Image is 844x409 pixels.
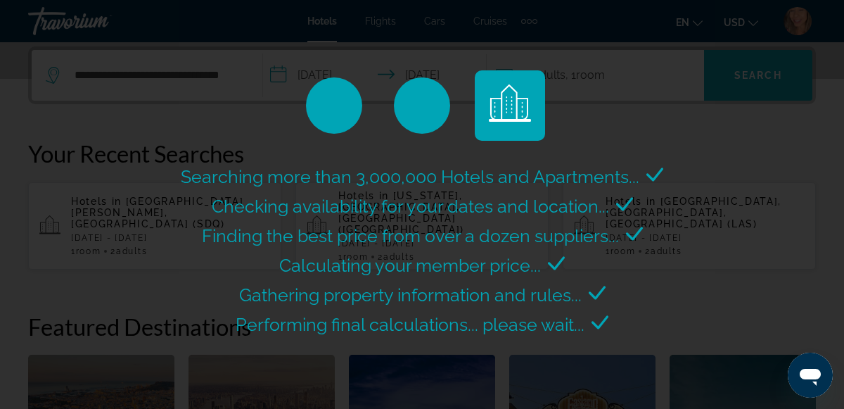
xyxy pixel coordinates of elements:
span: Gathering property information and rules... [239,284,582,306]
span: Searching more than 3,000,000 Hotels and Apartments... [181,166,639,187]
span: Finding the best price from over a dozen suppliers... [202,225,619,246]
span: Performing final calculations... please wait... [236,314,584,335]
span: Calculating your member price... [279,255,541,276]
span: Checking availability for your dates and location... [212,196,609,217]
iframe: Button to launch messaging window [788,353,833,398]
